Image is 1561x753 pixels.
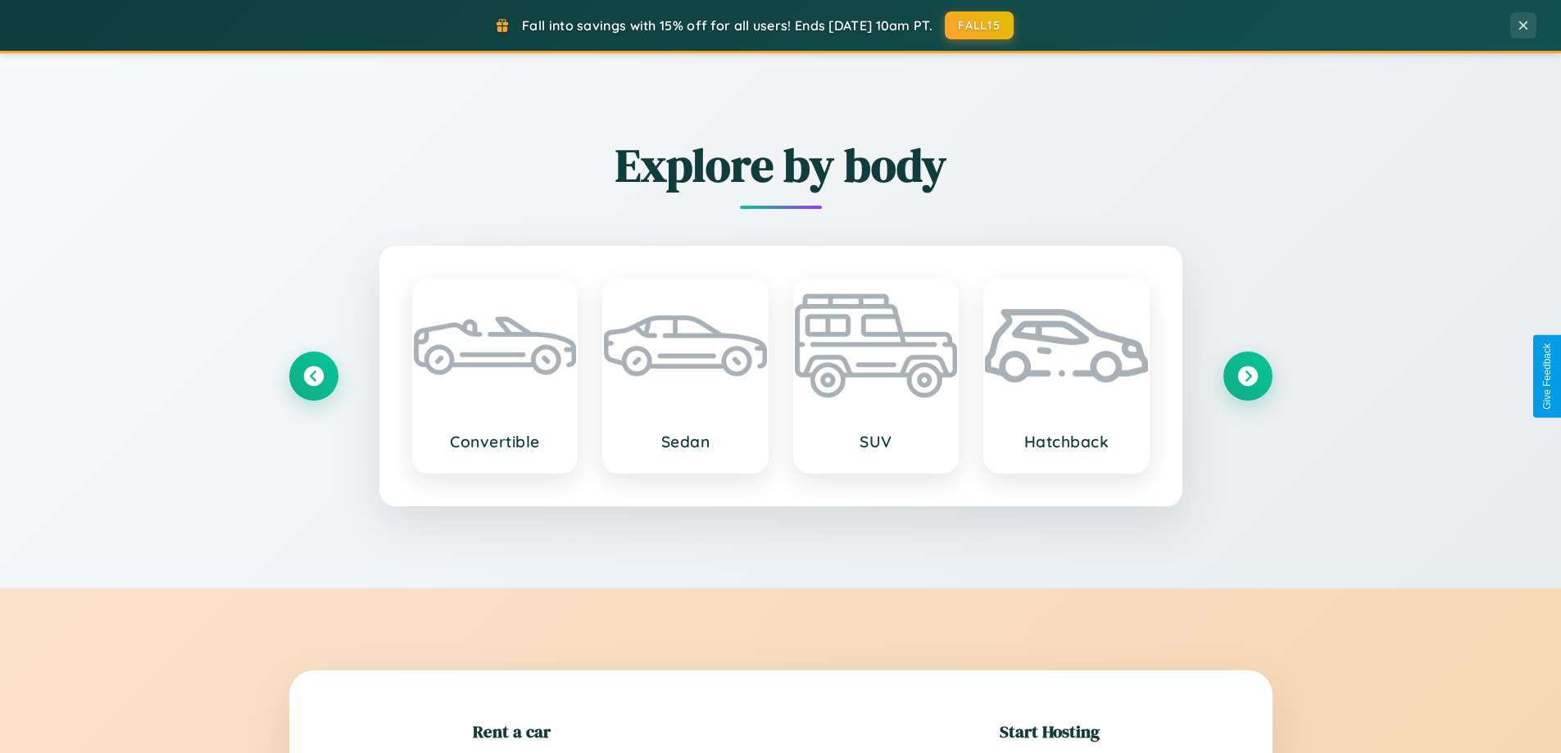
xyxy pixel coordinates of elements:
[1000,719,1100,743] h2: Start Hosting
[473,719,551,743] h2: Rent a car
[1001,432,1132,451] h3: Hatchback
[620,432,751,451] h3: Sedan
[289,134,1273,197] h2: Explore by body
[945,11,1014,39] button: FALL15
[522,17,933,34] span: Fall into savings with 15% off for all users! Ends [DATE] 10am PT.
[1541,343,1553,410] div: Give Feedback
[430,432,560,451] h3: Convertible
[811,432,942,451] h3: SUV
